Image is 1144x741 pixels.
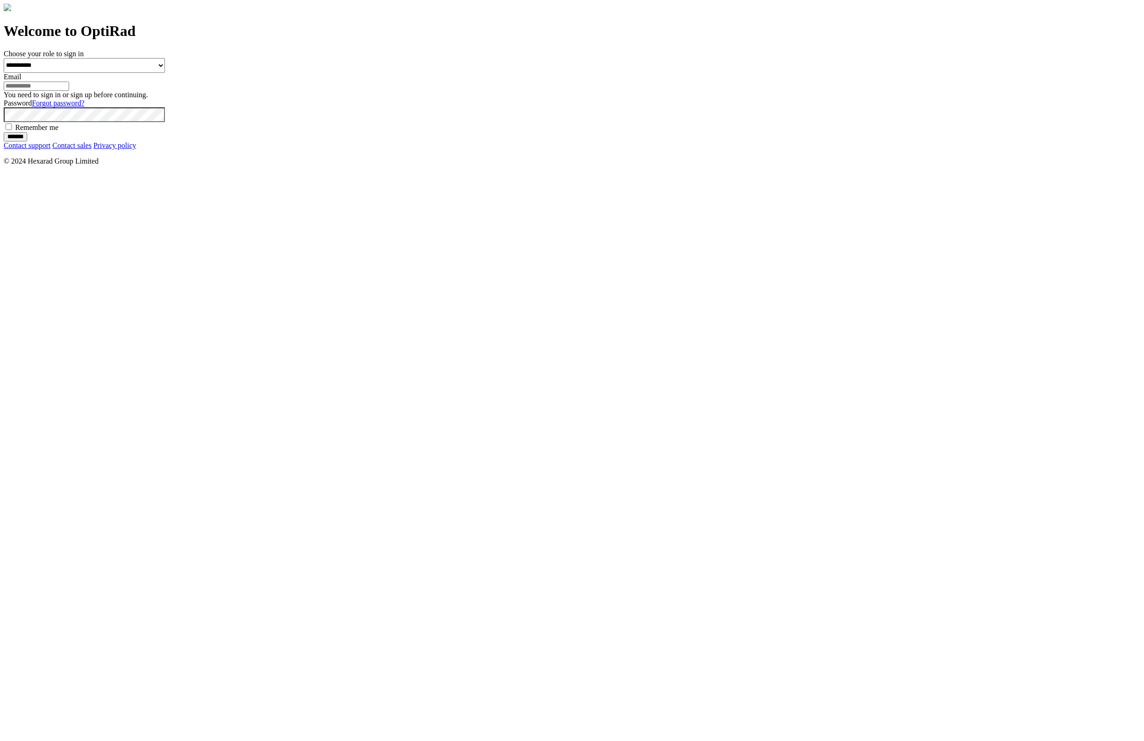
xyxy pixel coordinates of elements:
a: Forgot password? [32,99,84,107]
label: Choose your role to sign in [4,50,84,58]
label: Remember me [15,123,59,131]
a: Contact support [4,141,51,149]
label: Email [4,73,21,81]
p: © 2024 Hexarad Group Limited [4,157,1140,165]
img: optirad_logo-13d80ebaeef41a0bd4daa28750046bb8215ff99b425e875e5b69abade74ad868.svg [4,4,11,11]
a: Contact sales [53,141,92,149]
span: You need to sign in or sign up before continuing. [4,91,148,99]
label: Password [4,99,32,107]
h1: Welcome to OptiRad [4,23,1140,40]
a: Privacy policy [94,141,136,149]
